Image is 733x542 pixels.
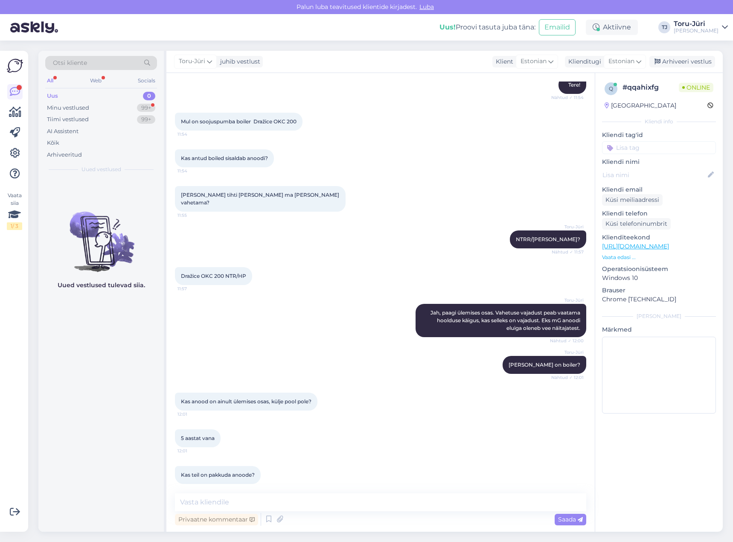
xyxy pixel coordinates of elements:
[602,141,716,154] input: Lisa tag
[550,338,584,344] span: Nähtud ✓ 12:00
[551,94,584,101] span: Nähtud ✓ 11:54
[586,20,638,35] div: Aktiivne
[552,297,584,303] span: Toru-Jüri
[649,56,715,67] div: Arhiveeri vestlus
[181,192,340,206] span: [PERSON_NAME] tihti [PERSON_NAME] ma [PERSON_NAME] vahetama?
[177,168,209,174] span: 11:54
[47,151,82,159] div: Arhiveeritud
[88,75,103,86] div: Web
[551,374,584,381] span: Nähtud ✓ 12:01
[602,118,716,125] div: Kliendi info
[137,104,155,112] div: 99+
[602,209,716,218] p: Kliendi telefon
[658,21,670,33] div: TJ
[602,242,669,250] a: [URL][DOMAIN_NAME]
[602,274,716,283] p: Windows 10
[45,75,55,86] div: All
[136,75,157,86] div: Socials
[516,236,580,242] span: NTRR/[PERSON_NAME]?
[602,286,716,295] p: Brauser
[558,516,583,523] span: Saada
[439,22,535,32] div: Proovi tasuta juba täna:
[53,58,87,67] span: Otsi kliente
[181,472,255,478] span: Kas teil on pakkuda anoode?
[674,20,728,34] a: Toru-Jüri[PERSON_NAME]
[602,194,663,206] div: Küsi meiliaadressi
[81,166,121,173] span: Uued vestlused
[177,212,209,219] span: 11:55
[602,131,716,140] p: Kliendi tag'id
[143,92,155,100] div: 0
[177,286,209,292] span: 11:57
[602,312,716,320] div: [PERSON_NAME]
[602,233,716,242] p: Klienditeekond
[439,23,456,31] b: Uus!
[181,398,311,405] span: Kas anood on ainult ülemises osas, külje pool pole?
[679,83,713,92] span: Online
[181,118,297,125] span: Mul on soojuspumba boiler Dražice OKC 200
[539,19,576,35] button: Emailid
[7,58,23,74] img: Askly Logo
[602,295,716,304] p: Chrome [TECHNICAL_ID]
[179,57,205,66] span: Toru-Jüri
[492,57,513,66] div: Klient
[177,484,209,491] span: 12:02
[622,82,679,93] div: # qqahixfg
[38,196,164,273] img: No chats
[7,222,22,230] div: 1 / 3
[47,115,89,124] div: Tiimi vestlused
[674,27,718,34] div: [PERSON_NAME]
[47,92,58,100] div: Uus
[602,325,716,334] p: Märkmed
[181,155,268,161] span: Kas antud boiled sisaldab anoodi?
[47,127,79,136] div: AI Assistent
[417,3,436,11] span: Luba
[602,265,716,274] p: Operatsioonisüsteem
[521,57,547,66] span: Estonian
[602,185,716,194] p: Kliendi email
[177,448,209,454] span: 12:01
[609,85,613,92] span: q
[552,349,584,356] span: Toru-Jüri
[605,101,676,110] div: [GEOGRAPHIC_DATA]
[608,57,634,66] span: Estonian
[175,514,258,525] div: Privaatne kommentaar
[47,139,59,147] div: Kõik
[181,435,215,441] span: 5 aastat vana
[602,170,706,180] input: Lisa nimi
[177,131,209,137] span: 11:54
[7,192,22,230] div: Vaata siia
[602,157,716,166] p: Kliendi nimi
[47,104,89,112] div: Minu vestlused
[602,254,716,261] p: Vaata edasi ...
[602,218,671,230] div: Küsi telefoninumbrit
[58,281,145,290] p: Uued vestlused tulevad siia.
[674,20,718,27] div: Toru-Jüri
[565,57,601,66] div: Klienditugi
[177,411,209,417] span: 12:01
[568,82,580,88] span: Tere!
[181,273,246,279] span: Dražice OKC 200 NTR/HP
[217,57,260,66] div: juhib vestlust
[552,249,584,255] span: Nähtud ✓ 11:57
[552,224,584,230] span: Toru-Jüri
[137,115,155,124] div: 99+
[509,361,580,368] span: [PERSON_NAME] on boiler?
[430,309,582,331] span: Jah, paagi ülemises osas. Vahetuse vajadust peab vaatama hoolduse käigus, kas selleks on vajadust...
